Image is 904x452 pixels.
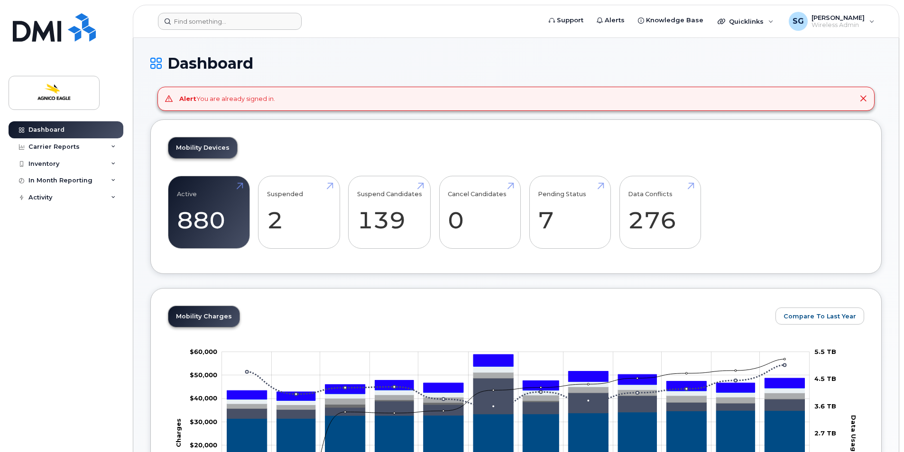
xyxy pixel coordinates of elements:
g: $0 [190,371,217,378]
span: Compare To Last Year [784,312,856,321]
g: $0 [190,441,217,448]
a: Suspended 2 [267,181,331,244]
tspan: 3.6 TB [814,402,836,409]
tspan: Charges [175,418,182,447]
a: Pending Status 7 [538,181,602,244]
tspan: $20,000 [190,441,217,448]
g: $0 [190,394,217,402]
div: You are already signed in. [179,94,275,103]
g: $0 [190,417,217,425]
tspan: 2.7 TB [814,429,836,437]
tspan: 5.5 TB [814,347,836,355]
h1: Dashboard [150,55,882,72]
tspan: 4.5 TB [814,375,836,382]
tspan: $50,000 [190,371,217,378]
g: Roaming [227,378,805,418]
tspan: $60,000 [190,347,217,355]
a: Suspend Candidates 139 [357,181,422,244]
a: Active 880 [177,181,241,244]
strong: Alert [179,95,196,102]
tspan: $30,000 [190,417,217,425]
tspan: $40,000 [190,394,217,402]
a: Data Conflicts 276 [628,181,692,244]
a: Mobility Charges [168,306,240,327]
a: Cancel Candidates 0 [448,181,512,244]
g: $0 [190,347,217,355]
a: Mobility Devices [168,137,237,158]
button: Compare To Last Year [775,307,864,325]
